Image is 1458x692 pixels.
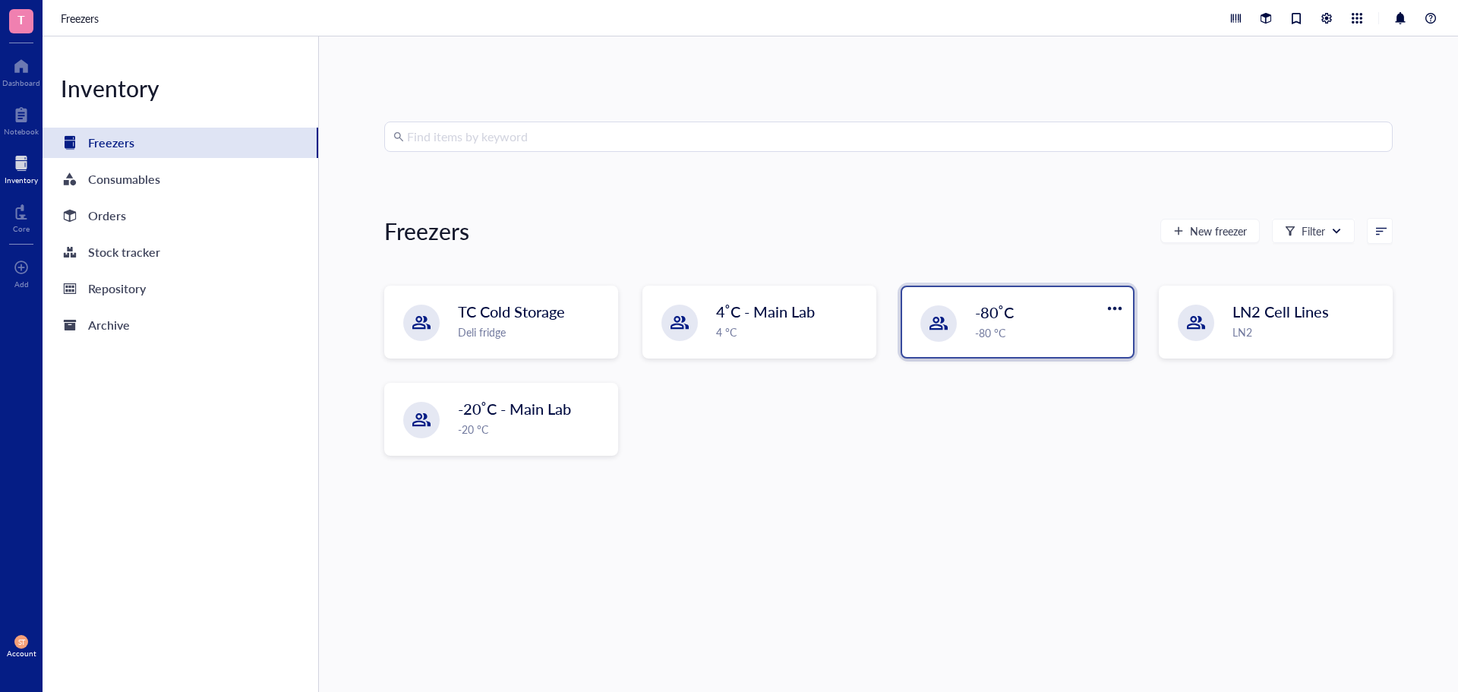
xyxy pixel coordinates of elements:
[88,314,130,336] div: Archive
[384,216,469,246] div: Freezers
[43,164,318,194] a: Consumables
[88,278,146,299] div: Repository
[458,421,608,438] div: -20 °C
[13,200,30,233] a: Core
[458,301,565,322] span: TC Cold Storage
[975,324,1124,341] div: -80 °C
[88,132,134,153] div: Freezers
[4,103,39,136] a: Notebook
[1232,324,1383,340] div: LN2
[716,301,815,322] span: 4˚C - Main Lab
[1302,223,1325,239] div: Filter
[716,324,866,340] div: 4 °C
[2,54,40,87] a: Dashboard
[88,169,160,190] div: Consumables
[43,237,318,267] a: Stock tracker
[4,127,39,136] div: Notebook
[14,280,29,289] div: Add
[88,242,160,263] div: Stock tracker
[458,398,571,419] span: -20˚C - Main Lab
[5,151,38,185] a: Inventory
[7,649,36,658] div: Account
[17,638,25,646] span: ST
[61,10,102,27] a: Freezers
[13,224,30,233] div: Core
[43,273,318,304] a: Repository
[43,201,318,231] a: Orders
[5,175,38,185] div: Inventory
[17,10,25,29] span: T
[43,310,318,340] a: Archive
[43,73,318,103] div: Inventory
[1190,225,1247,237] span: New freezer
[975,302,1014,323] span: -80˚C
[88,205,126,226] div: Orders
[43,128,318,158] a: Freezers
[1232,301,1329,322] span: LN2 Cell Lines
[458,324,608,340] div: Deli fridge
[1160,219,1260,243] button: New freezer
[2,78,40,87] div: Dashboard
